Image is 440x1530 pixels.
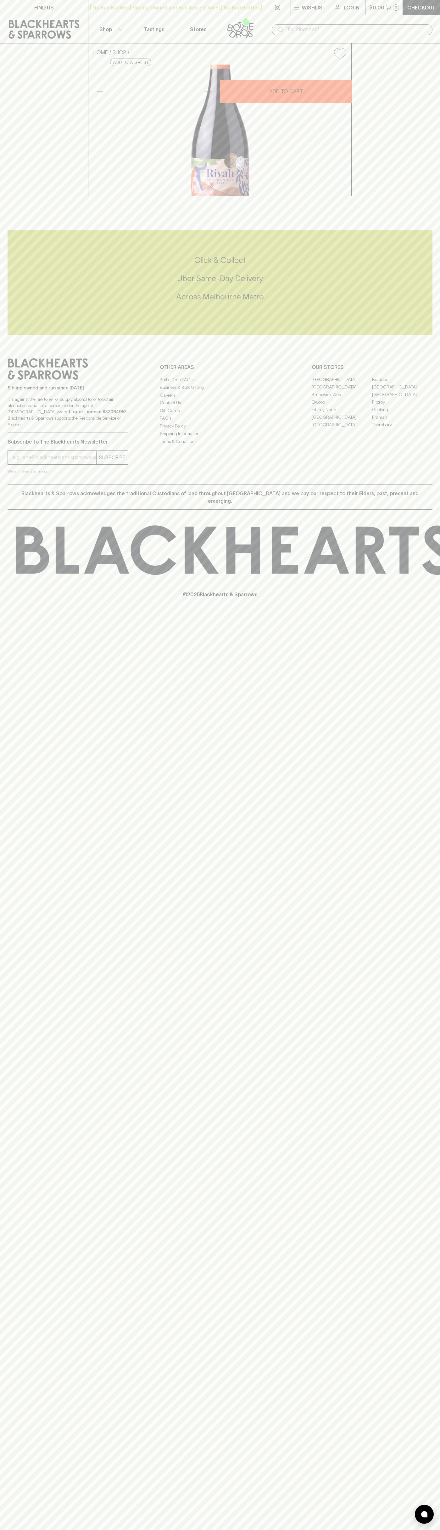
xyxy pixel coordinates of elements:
[407,4,436,11] p: Checkout
[421,1511,427,1517] img: bubble-icon
[8,396,128,428] p: It is against the law to sell or supply alcohol to, or to obtain alcohol on behalf of a person un...
[160,438,281,445] a: Terms & Conditions
[160,399,281,407] a: Contact Us
[12,490,428,505] p: Blackhearts & Sparrows acknowledges the traditional Custodians of land throughout [GEOGRAPHIC_DAT...
[34,4,54,11] p: FIND US
[312,391,372,399] a: Brunswick West
[312,376,372,383] a: [GEOGRAPHIC_DATA]
[372,383,432,391] a: [GEOGRAPHIC_DATA]
[312,414,372,421] a: [GEOGRAPHIC_DATA]
[312,421,372,429] a: [GEOGRAPHIC_DATA]
[93,49,108,55] a: HOME
[69,409,127,414] strong: Liquor License #32064953
[372,414,432,421] a: Prahran
[160,384,281,391] a: Business & Bulk Gifting
[8,385,128,391] p: Sibling owned and run since [DATE]
[312,363,432,371] p: OUR STORES
[132,15,176,43] a: Tastings
[302,4,326,11] p: Wishlist
[190,25,206,33] p: Stores
[176,15,220,43] a: Stores
[160,430,281,438] a: Shipping Information
[8,438,128,445] p: Subscribe to The Blackhearts Newsletter
[312,399,372,406] a: Elwood
[287,25,427,35] input: Try "Pinot noir"
[312,406,372,414] a: Fitzroy North
[372,376,432,383] a: Braddon
[99,25,112,33] p: Shop
[369,4,384,11] p: $0.00
[13,452,96,462] input: e.g. jane@blackheartsandsparrows.com.au
[97,451,128,464] button: SUBSCRIBE
[8,292,432,302] h5: Across Melbourne Metro
[372,406,432,414] a: Geelong
[160,376,281,383] a: Bottle Drop FAQ's
[160,415,281,422] a: FAQ's
[88,15,132,43] button: Shop
[8,468,128,474] p: We will never spam you
[8,230,432,335] div: Call to action block
[88,65,351,196] img: 38783.png
[372,391,432,399] a: [GEOGRAPHIC_DATA]
[160,363,281,371] p: OTHER AREAS
[160,422,281,430] a: Privacy Policy
[160,391,281,399] a: Careers
[220,80,352,103] button: ADD TO CART
[372,421,432,429] a: Thornbury
[269,88,303,95] p: ADD TO CART
[312,383,372,391] a: [GEOGRAPHIC_DATA]
[331,46,349,62] button: Add to wishlist
[395,6,397,9] p: 0
[8,273,432,284] h5: Uber Same-Day Delivery
[113,49,126,55] a: SHOP
[110,59,151,66] button: Add to wishlist
[8,255,432,265] h5: Click & Collect
[99,454,125,461] p: SUBSCRIBE
[372,399,432,406] a: Fitzroy
[344,4,359,11] p: Login
[160,407,281,414] a: Gift Cards
[144,25,164,33] p: Tastings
